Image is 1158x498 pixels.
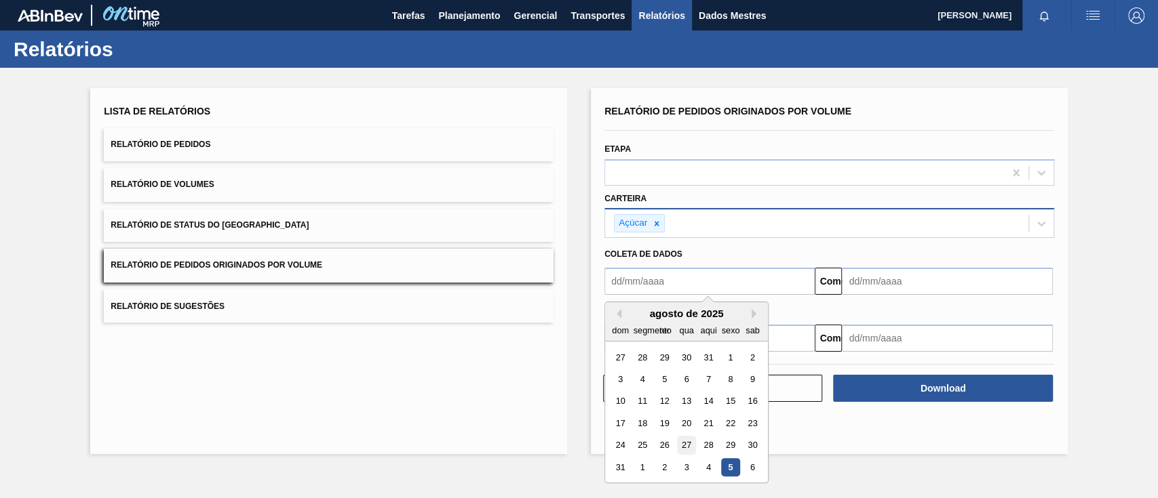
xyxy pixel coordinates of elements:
[677,436,695,455] div: Choose quarta-feira, 27 de agosto de 2025
[815,325,842,352] button: Comeu
[14,38,113,60] font: Relatórios
[111,180,214,190] font: Relatório de Volumes
[634,436,652,455] div: Choose segunda-feira, 25 de agosto de 2025
[612,309,621,318] button: Mês Anterior
[677,392,695,411] div: Choose quarta-feira, 13 de agosto de 2025
[677,458,695,476] div: Choose quarta-feira, 3 de setembro de 2025
[571,10,625,21] font: Transportes
[819,333,851,344] font: Comeu
[744,414,762,432] div: Choose sábado, 23 de agosto de 2025
[514,10,557,21] font: Gerencial
[392,10,425,21] font: Tarefas
[699,370,718,388] div: Choose quinta-feira, 7 de agosto de 2025
[721,392,739,411] div: Choose sexta-feira, 15 de agosto de 2025
[604,194,646,203] font: Carteira
[655,370,674,388] div: Choose terça-feira, 5 de agosto de 2025
[604,268,815,295] input: dd/mm/aaaa
[744,348,762,367] div: Choose sábado, 2 de agosto de 2025
[1128,7,1144,24] img: Sair
[634,325,672,335] font: segmento
[104,249,554,282] button: Relatório de Pedidos Originados por Volume
[612,325,629,335] font: dom
[677,414,695,432] div: Choose quarta-feira, 20 de agosto de 2025
[111,261,322,270] font: Relatório de Pedidos Originados por Volume
[104,106,210,117] font: Lista de Relatórios
[744,370,762,388] div: Choose sábado, 9 de agosto de 2025
[1022,6,1066,25] button: Notificações
[699,436,718,455] div: Choose quinta-feira, 28 de agosto de 2025
[111,140,210,149] font: Relatório de Pedidos
[611,414,630,432] div: Choose domingo, 17 de agosto de 2025
[744,458,762,476] div: Choose sábado, 6 de setembro de 2025
[1085,7,1101,24] img: ações do usuário
[819,276,851,287] font: Comeu
[611,370,630,388] div: Choose domingo, 3 de agosto de 2025
[744,392,762,411] div: Choose sábado, 16 de agosto de 2025
[609,346,763,478] div: month 2025-08
[655,458,674,476] div: Choose terça-feira, 2 de setembro de 2025
[634,370,652,388] div: Choose segunda-feira, 4 de agosto de 2025
[833,375,1052,402] button: Download
[604,249,682,259] font: Coleta de dados
[921,383,966,394] font: Download
[604,106,851,117] font: Relatório de Pedidos Originados por Volume
[619,217,647,228] font: Açúcar
[603,375,822,402] button: Limpar
[104,209,554,242] button: Relatório de Status do [GEOGRAPHIC_DATA]
[111,220,309,230] font: Relatório de Status do [GEOGRAPHIC_DATA]
[721,458,739,476] div: Choose sexta-feira, 5 de setembro de 2025
[104,168,554,201] button: Relatório de Volumes
[611,436,630,455] div: Choose domingo, 24 de agosto de 2025
[677,348,695,367] div: Choose quarta-feira, 30 de julho de 2025
[634,392,652,411] div: Choose segunda-feira, 11 de agosto de 2025
[611,458,630,476] div: Choose domingo, 31 de agosto de 2025
[679,325,693,335] font: qua
[604,144,631,154] font: Etapa
[842,325,1052,352] input: dd/mm/aaaa
[721,348,739,367] div: Choose sexta-feira, 1 de agosto de 2025
[842,268,1052,295] input: dd/mm/aaaa
[655,348,674,367] div: Choose terça-feira, 29 de julho de 2025
[721,370,739,388] div: Choose sexta-feira, 8 de agosto de 2025
[699,458,718,476] div: Choose quinta-feira, 4 de setembro de 2025
[700,325,716,335] font: aqui
[752,309,761,318] button: Próximo mês
[744,436,762,455] div: Choose sábado, 30 de agosto de 2025
[721,436,739,455] div: Choose sexta-feira, 29 de agosto de 2025
[438,10,500,21] font: Planejamento
[611,392,630,411] div: Choose domingo, 10 de agosto de 2025
[659,325,670,335] font: ter
[655,392,674,411] div: Choose terça-feira, 12 de agosto de 2025
[721,414,739,432] div: Choose sexta-feira, 22 de agosto de 2025
[721,325,739,335] font: sexo
[655,436,674,455] div: Choose terça-feira, 26 de agosto de 2025
[699,10,767,21] font: Dados Mestres
[104,289,554,323] button: Relatório de Sugestões
[655,414,674,432] div: Choose terça-feira, 19 de agosto de 2025
[677,370,695,388] div: Choose quarta-feira, 6 de agosto de 2025
[815,268,842,295] button: Comeu
[650,308,724,319] font: agosto de 2025
[699,414,718,432] div: Choose quinta-feira, 21 de agosto de 2025
[938,10,1011,20] font: [PERSON_NAME]
[111,301,225,310] font: Relatório de Sugestões
[638,10,684,21] font: Relatórios
[634,348,652,367] div: Choose segunda-feira, 28 de julho de 2025
[611,348,630,367] div: Choose domingo, 27 de julho de 2025
[634,458,652,476] div: Choose segunda-feira, 1 de setembro de 2025
[18,9,83,22] img: TNhmsLtSVTkK8tSr43FrP2fwEKptu5GPRR3wAAAABJRU5ErkJggg==
[104,128,554,161] button: Relatório de Pedidos
[746,325,760,335] font: sab
[634,414,652,432] div: Choose segunda-feira, 18 de agosto de 2025
[699,348,718,367] div: Choose quinta-feira, 31 de julho de 2025
[699,392,718,411] div: Choose quinta-feira, 14 de agosto de 2025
